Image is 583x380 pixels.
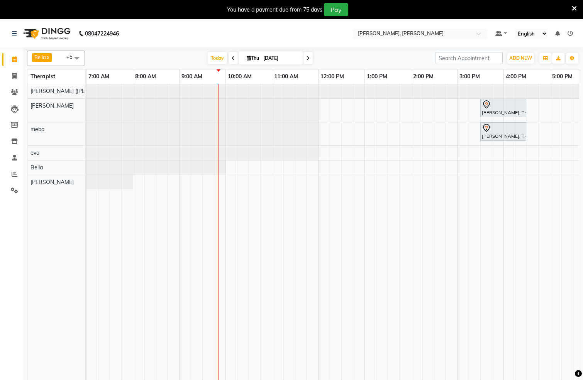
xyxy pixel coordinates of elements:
[31,102,74,109] span: [PERSON_NAME]
[319,71,346,82] a: 12:00 PM
[86,71,111,82] a: 7:00 AM
[435,52,503,64] input: Search Appointment
[324,3,348,16] button: Pay
[458,71,482,82] a: 3:00 PM
[365,71,389,82] a: 1:00 PM
[226,71,254,82] a: 10:00 AM
[411,71,436,82] a: 2:00 PM
[34,54,46,60] span: Bella
[31,88,122,95] span: [PERSON_NAME] ([PERSON_NAME])
[509,55,532,61] span: ADD NEW
[180,71,204,82] a: 9:00 AM
[133,71,158,82] a: 8:00 AM
[20,23,73,44] img: logo
[504,71,528,82] a: 4:00 PM
[227,6,322,14] div: You have a payment due from 75 days
[481,123,525,140] div: [PERSON_NAME], TK01, 03:30 PM-04:30 PM, Javanese Pampering - 60 Mins
[481,100,525,116] div: [PERSON_NAME], TK01, 03:30 PM-04:30 PM, Javanese Pampering - 60 Mins
[46,54,49,60] a: x
[272,71,300,82] a: 11:00 AM
[507,53,534,64] button: ADD NEW
[31,73,55,80] span: Therapist
[31,164,43,171] span: Bella
[31,126,44,133] span: meba
[66,54,78,60] span: +5
[208,52,227,64] span: Today
[550,71,575,82] a: 5:00 PM
[245,55,261,61] span: Thu
[85,23,119,44] b: 08047224946
[31,149,39,156] span: eva
[261,52,300,64] input: 2025-09-04
[31,179,74,186] span: [PERSON_NAME]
